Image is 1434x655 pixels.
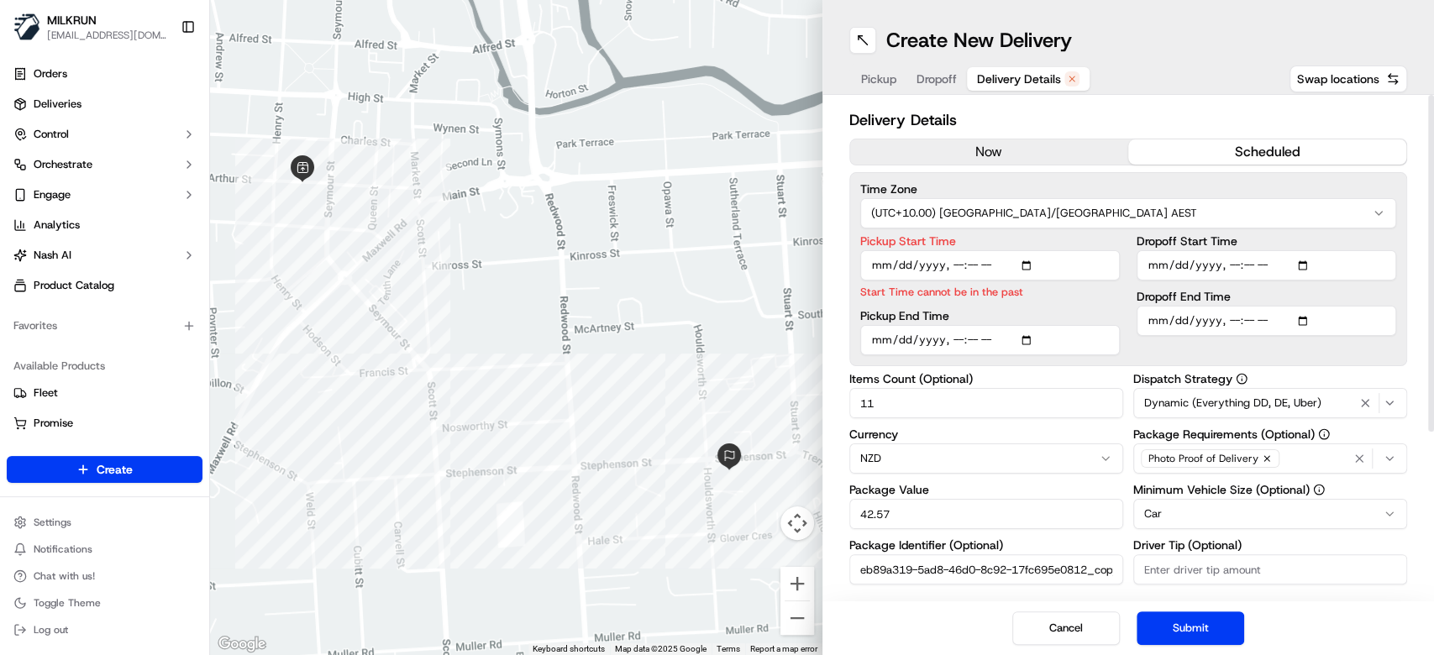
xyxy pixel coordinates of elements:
[860,183,1397,195] label: Time Zone
[214,633,270,655] a: Open this area in Google Maps (opens a new window)
[7,312,202,339] div: Favorites
[860,284,1120,300] p: Start Time cannot be in the past
[1133,443,1407,474] button: Photo Proof of Delivery
[750,644,817,653] a: Report a map error
[7,272,202,299] a: Product Catalog
[849,484,1123,495] label: Package Value
[849,499,1123,529] input: Enter package value
[7,537,202,561] button: Notifications
[615,644,706,653] span: Map data ©2025 Google
[47,12,97,29] button: MILKRUN
[7,91,202,118] a: Deliveries
[849,388,1123,418] input: Enter number of items
[1133,388,1407,418] button: Dynamic (Everything DD, DE, Uber)
[7,564,202,588] button: Chat with us!
[7,511,202,534] button: Settings
[780,567,814,600] button: Zoom in
[13,416,196,431] a: Promise
[7,591,202,615] button: Toggle Theme
[977,71,1061,87] span: Delivery Details
[849,428,1123,440] label: Currency
[849,539,1123,551] label: Package Identifier (Optional)
[1137,235,1396,247] label: Dropoff Start Time
[34,127,69,142] span: Control
[13,385,196,401] a: Fleet
[7,353,202,380] div: Available Products
[861,71,896,87] span: Pickup
[13,13,40,40] img: MILKRUN
[34,385,58,401] span: Fleet
[7,410,202,437] button: Promise
[1133,484,1407,495] label: Minimum Vehicle Size (Optional)
[533,643,605,655] button: Keyboard shortcuts
[7,456,202,483] button: Create
[1133,373,1407,385] label: Dispatch Strategy
[1290,65,1407,92] button: Swap locations
[47,29,167,42] button: [EMAIL_ADDRESS][DOMAIN_NAME]
[1236,373,1248,385] button: Dispatch Strategy
[1012,611,1120,645] button: Cancel
[34,157,92,172] span: Orchestrate
[34,516,71,529] span: Settings
[7,7,174,47] button: MILKRUNMILKRUN[EMAIL_ADDRESS][DOMAIN_NAME]
[7,181,202,208] button: Engage
[1133,554,1407,584] input: Enter driver tip amount
[34,569,95,583] span: Chat with us!
[7,151,202,178] button: Orchestrate
[1297,71,1379,87] span: Swap locations
[7,380,202,406] button: Fleet
[1133,539,1407,551] label: Driver Tip (Optional)
[850,139,1128,165] button: now
[34,66,67,81] span: Orders
[1128,139,1406,165] button: scheduled
[717,644,740,653] a: Terms (opens in new tab)
[849,108,1408,132] h2: Delivery Details
[886,27,1072,54] h1: Create New Delivery
[34,187,71,202] span: Engage
[7,121,202,148] button: Control
[860,310,1120,322] label: Pickup End Time
[1144,396,1321,411] span: Dynamic (Everything DD, DE, Uber)
[1137,611,1244,645] button: Submit
[849,554,1123,584] input: Enter package identifier
[34,217,80,233] span: Analytics
[1133,428,1407,440] label: Package Requirements (Optional)
[7,212,202,238] a: Analytics
[860,235,1120,247] label: Pickup Start Time
[780,601,814,635] button: Zoom out
[34,623,68,637] span: Log out
[1148,452,1258,465] span: Photo Proof of Delivery
[34,97,81,112] span: Deliveries
[97,461,133,478] span: Create
[1318,428,1330,440] button: Package Requirements (Optional)
[849,373,1123,385] label: Items Count (Optional)
[7,618,202,642] button: Log out
[780,506,814,540] button: Map camera controls
[34,278,114,293] span: Product Catalog
[7,60,202,87] a: Orders
[1137,291,1396,302] label: Dropoff End Time
[34,416,73,431] span: Promise
[214,633,270,655] img: Google
[7,242,202,269] button: Nash AI
[917,71,957,87] span: Dropoff
[34,248,71,263] span: Nash AI
[1313,484,1325,495] button: Minimum Vehicle Size (Optional)
[34,542,92,556] span: Notifications
[34,596,101,610] span: Toggle Theme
